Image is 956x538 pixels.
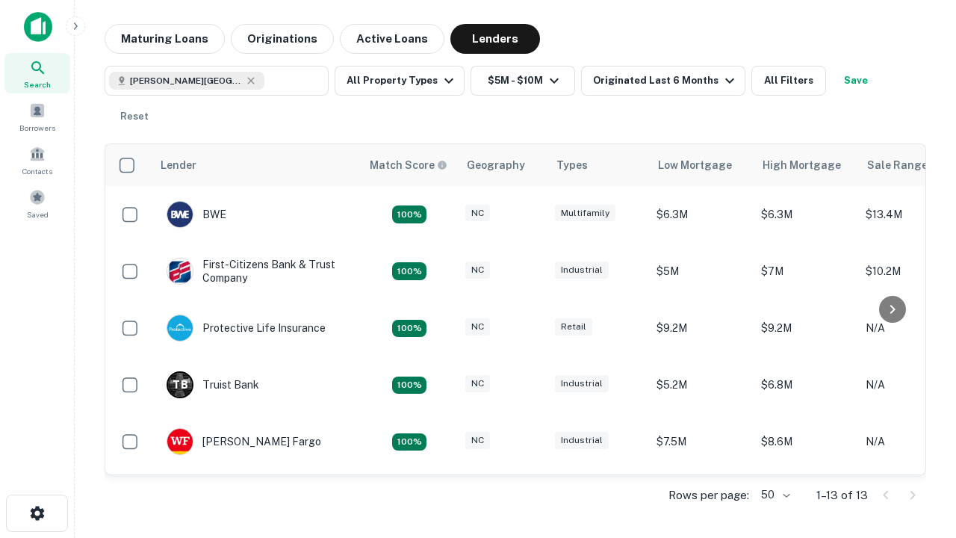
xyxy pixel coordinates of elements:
th: Lender [152,144,361,186]
div: Industrial [555,375,609,392]
button: Reset [111,102,158,132]
button: Maturing Loans [105,24,225,54]
p: 1–13 of 13 [816,486,868,504]
div: First-citizens Bank & Trust Company [167,258,346,285]
span: Contacts [22,165,52,177]
button: $5M - $10M [471,66,575,96]
div: Industrial [555,432,609,449]
button: Originations [231,24,334,54]
img: picture [167,315,193,341]
div: Matching Properties: 2, hasApolloMatch: undefined [392,320,426,338]
td: $6.3M [754,186,858,243]
button: Active Loans [340,24,444,54]
span: Borrowers [19,122,55,134]
button: Originated Last 6 Months [581,66,745,96]
span: Search [24,78,51,90]
th: Capitalize uses an advanced AI algorithm to match your search with the best lender. The match sco... [361,144,458,186]
div: NC [465,432,490,449]
a: Search [4,53,70,93]
iframe: Chat Widget [881,371,956,442]
h6: Match Score [370,157,444,173]
div: Types [556,156,588,174]
div: Low Mortgage [658,156,732,174]
div: Lender [161,156,196,174]
td: $7M [754,243,858,300]
div: Protective Life Insurance [167,315,326,341]
p: T B [173,377,187,393]
th: Low Mortgage [649,144,754,186]
img: picture [167,259,193,284]
div: Matching Properties: 2, hasApolloMatch: undefined [392,262,426,280]
button: All Filters [751,66,826,96]
button: Save your search to get updates of matches that match your search criteria. [832,66,880,96]
div: Originated Last 6 Months [593,72,739,90]
td: $5.2M [649,356,754,413]
div: NC [465,375,490,392]
button: All Property Types [335,66,465,96]
td: $6.3M [649,186,754,243]
th: Types [547,144,649,186]
img: picture [167,429,193,454]
div: Retail [555,318,592,336]
td: $9.2M [649,300,754,356]
div: Matching Properties: 2, hasApolloMatch: undefined [392,205,426,223]
td: $8.8M [754,470,858,527]
td: $8.8M [649,470,754,527]
div: NC [465,318,490,336]
div: Capitalize uses an advanced AI algorithm to match your search with the best lender. The match sco... [370,157,447,173]
td: $6.8M [754,356,858,413]
th: High Mortgage [754,144,858,186]
span: [PERSON_NAME][GEOGRAPHIC_DATA], [GEOGRAPHIC_DATA] [130,74,242,87]
div: Sale Range [867,156,928,174]
div: [PERSON_NAME] Fargo [167,428,321,455]
td: $5M [649,243,754,300]
td: $7.5M [649,413,754,470]
div: Multifamily [555,205,615,222]
div: NC [465,262,490,279]
div: Matching Properties: 3, hasApolloMatch: undefined [392,377,426,395]
th: Geography [458,144,547,186]
a: Borrowers [4,96,70,137]
div: Industrial [555,262,609,279]
div: Geography [467,156,525,174]
td: $8.6M [754,413,858,470]
a: Contacts [4,140,70,180]
div: Truist Bank [167,371,259,398]
span: Saved [27,208,49,220]
button: Lenders [450,24,540,54]
div: High Mortgage [763,156,841,174]
div: NC [465,205,490,222]
div: 50 [755,484,792,506]
div: Matching Properties: 2, hasApolloMatch: undefined [392,433,426,451]
img: picture [167,202,193,227]
div: BWE [167,201,226,228]
a: Saved [4,183,70,223]
img: capitalize-icon.png [24,12,52,42]
p: Rows per page: [668,486,749,504]
td: $9.2M [754,300,858,356]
